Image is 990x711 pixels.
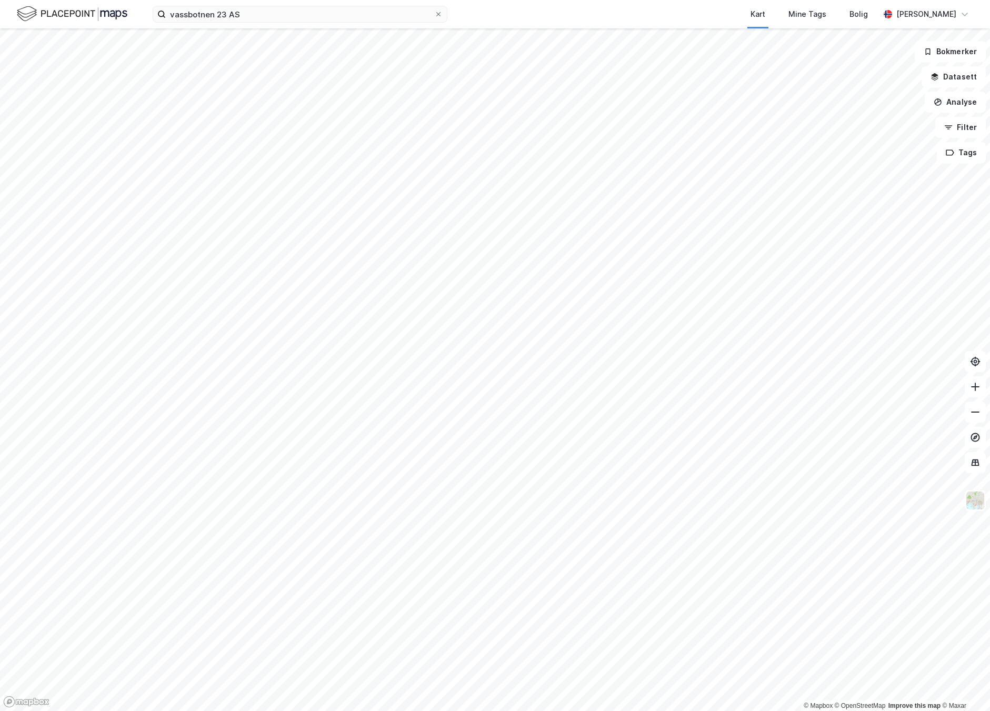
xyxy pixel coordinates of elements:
a: Improve this map [888,702,941,709]
div: [PERSON_NAME] [896,8,956,21]
iframe: Chat Widget [937,660,990,711]
button: Tags [937,142,986,163]
a: Mapbox homepage [3,696,49,708]
img: Z [965,490,985,510]
input: Søk på adresse, matrikkel, gårdeiere, leietakere eller personer [166,6,434,22]
div: Bolig [849,8,868,21]
div: Kontrollprogram for chat [937,660,990,711]
div: Mine Tags [788,8,826,21]
img: logo.f888ab2527a4732fd821a326f86c7f29.svg [17,5,127,23]
a: Mapbox [804,702,833,709]
button: Datasett [922,66,986,87]
button: Bokmerker [915,41,986,62]
button: Filter [935,117,986,138]
a: OpenStreetMap [835,702,886,709]
div: Kart [751,8,765,21]
button: Analyse [925,92,986,113]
